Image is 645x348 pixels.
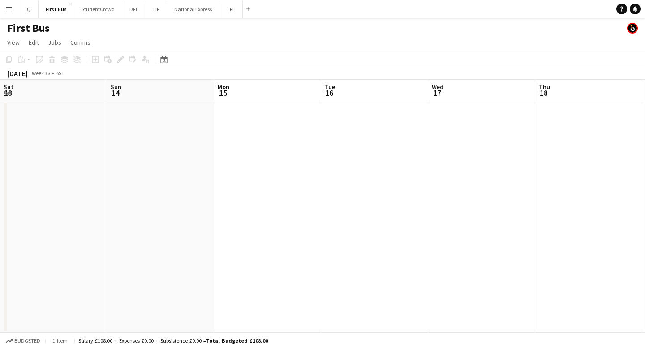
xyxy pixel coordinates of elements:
span: Thu [539,83,550,91]
button: First Bus [39,0,74,18]
button: DFE [122,0,146,18]
div: Salary £108.00 + Expenses £0.00 + Subsistence £0.00 = [78,337,268,344]
button: TPE [219,0,243,18]
h1: First Bus [7,21,50,35]
a: Edit [25,37,43,48]
button: StudentCrowd [74,0,122,18]
span: Mon [218,83,229,91]
span: 18 [537,88,550,98]
span: Week 38 [30,70,52,76]
span: Sun [111,83,121,91]
button: Budgeted [4,336,42,346]
span: 16 [323,88,335,98]
span: 14 [109,88,121,98]
span: 15 [216,88,229,98]
span: Jobs [48,38,61,47]
span: Total Budgeted £108.00 [206,337,268,344]
span: View [7,38,20,47]
span: Wed [432,83,443,91]
span: Budgeted [14,338,40,344]
span: 17 [430,88,443,98]
a: View [4,37,23,48]
button: National Express [167,0,219,18]
div: [DATE] [7,69,28,78]
span: Edit [29,38,39,47]
span: 13 [2,88,13,98]
button: IQ [18,0,39,18]
div: BST [56,70,64,76]
span: Sat [4,83,13,91]
a: Jobs [44,37,65,48]
button: HP [146,0,167,18]
app-user-avatar: Tim Bodenham [627,23,638,34]
span: 1 item [49,337,71,344]
span: Tue [325,83,335,91]
a: Comms [67,37,94,48]
span: Comms [70,38,90,47]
